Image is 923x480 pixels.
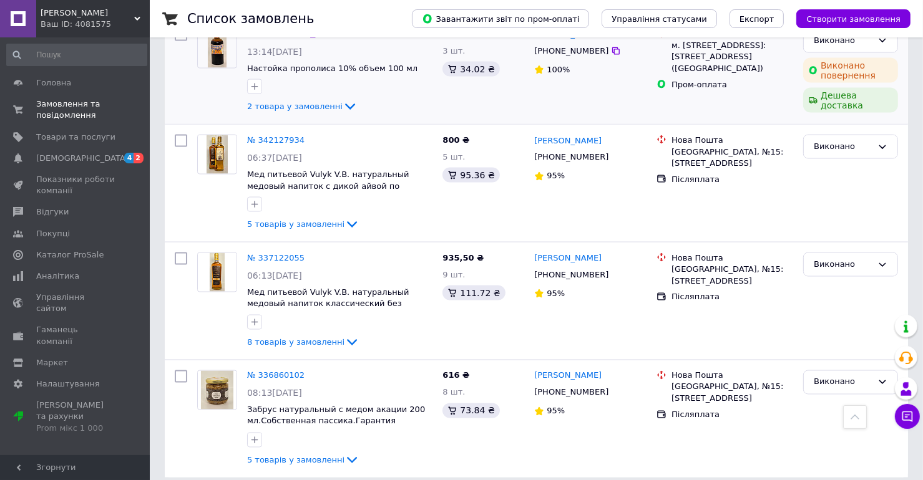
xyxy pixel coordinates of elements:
div: Виконано [814,376,872,389]
input: Пошук [6,44,147,66]
a: Фото товару [197,370,237,410]
div: Виконано [814,140,872,153]
img: Фото товару [210,253,225,292]
div: Нова Пошта [671,135,793,146]
span: 4 [124,153,134,163]
div: Післяплата [671,292,793,303]
span: 8 шт. [442,388,465,397]
a: № 345096980 [247,29,305,39]
a: № 336860102 [247,371,305,380]
span: 5 шт. [442,152,465,161]
span: 9 шт. [442,270,465,279]
a: 5 товарів у замовленні [247,219,359,229]
span: 100% [547,65,570,74]
span: [PERSON_NAME] та рахунки [36,400,115,434]
div: [GEOGRAPHIC_DATA], №15: [STREET_ADDRESS] [671,264,793,286]
span: Налаштування [36,378,100,390]
a: Створити замовлення [784,14,911,23]
div: Післяплата [671,410,793,421]
a: Фото товару [197,135,237,175]
div: Пром-оплата [671,79,793,90]
div: Нова Пошта [671,370,793,382]
a: [PERSON_NAME] [534,252,602,264]
div: Ваш ID: 4081575 [41,19,150,30]
span: Маркет [36,357,68,368]
div: 111.72 ₴ [442,286,505,300]
span: Каталог ProSale [36,249,104,261]
a: 5 товарів у замовленні [247,455,359,464]
div: 73.84 ₴ [442,403,499,418]
span: 3 шт. [442,46,465,55]
span: 8 товарів у замовленні [247,337,344,347]
span: 2 товара у замовленні [247,102,343,111]
a: Забрус натуральный с медом акации 200 мл.Собственная пассика.Гарантия высокого качества.Продукты ... [247,405,425,438]
span: 5 товарів у замовленні [247,219,344,229]
div: м. [STREET_ADDRESS]: [STREET_ADDRESS] ([GEOGRAPHIC_DATA]) [671,40,793,74]
button: Створити замовлення [796,9,911,28]
span: ФОП Барабаш Марина Василівна [41,7,134,19]
a: [PERSON_NAME] [534,135,602,147]
div: 95.36 ₴ [442,168,499,183]
span: Завантажити звіт по пром-оплаті [422,13,579,24]
div: [GEOGRAPHIC_DATA], №15: [STREET_ADDRESS] [671,146,793,169]
span: 2 [134,153,144,163]
span: Гаманець компанії [36,324,115,347]
div: [PHONE_NUMBER] [532,267,611,283]
div: Виконано [814,258,872,271]
span: 95% [547,289,565,298]
a: 8 товарів у замовленні [247,337,359,347]
div: Виконано повернення [803,58,898,83]
span: Управління статусами [612,14,707,24]
img: Фото товару [208,29,226,68]
span: Управління сайтом [36,292,115,314]
span: 935,50 ₴ [442,253,484,262]
button: Завантажити звіт по пром-оплаті [412,9,589,28]
a: № 337122055 [247,253,305,262]
a: Мед питьевой Vulyk V.B. натуральный медовый напиток классический без добавления ягод по древнему ... [247,287,416,332]
span: Створити замовлення [806,14,901,24]
span: 800 ₴ [442,135,469,145]
div: Нова Пошта [671,252,793,264]
span: Покупці [36,228,70,239]
span: 616 ₴ [442,371,469,380]
div: Післяплата [671,174,793,185]
span: Головна [36,77,71,89]
span: Експорт [740,14,774,24]
span: [DEMOGRAPHIC_DATA] [36,153,129,164]
span: 95% [547,406,565,416]
img: Фото товару [201,371,233,410]
img: Фото товару [207,135,228,174]
button: Чат з покупцем [895,404,920,429]
span: 13:14[DATE] [247,47,302,57]
span: Замовлення та повідомлення [36,98,115,121]
span: 95% [547,171,565,180]
a: Фото товару [197,29,237,69]
a: № 342127934 [247,135,305,145]
h1: Список замовлень [187,11,314,26]
div: [PHONE_NUMBER] [532,385,611,401]
a: [PERSON_NAME] [534,370,602,382]
span: Аналітика [36,271,79,282]
a: 2 товара у замовленні [247,102,358,111]
div: 34.02 ₴ [442,62,499,77]
div: Виконано [814,34,872,47]
div: [PHONE_NUMBER] [532,43,611,59]
a: Фото товару [197,252,237,292]
div: [PHONE_NUMBER] [532,149,611,165]
a: Мед питьевой Vulyk V.B. натуральный медовый напиток с дикой айвой по древнему рецепту медуха медо... [247,170,421,214]
span: 340 ₴ [442,29,469,39]
button: Експорт [730,9,784,28]
span: 08:13[DATE] [247,388,302,398]
span: Показники роботи компанії [36,174,115,196]
div: Prom мікс 1 000 [36,423,115,434]
div: [GEOGRAPHIC_DATA], №15: [STREET_ADDRESS] [671,382,793,404]
span: 06:13[DATE] [247,271,302,281]
button: Управління статусами [602,9,717,28]
span: Відгуки [36,206,69,218]
span: Настойка прополиса 10% объем 100 мл [247,64,418,73]
span: 5 товарів у замовленні [247,455,344,464]
div: Дешева доставка [803,88,898,113]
